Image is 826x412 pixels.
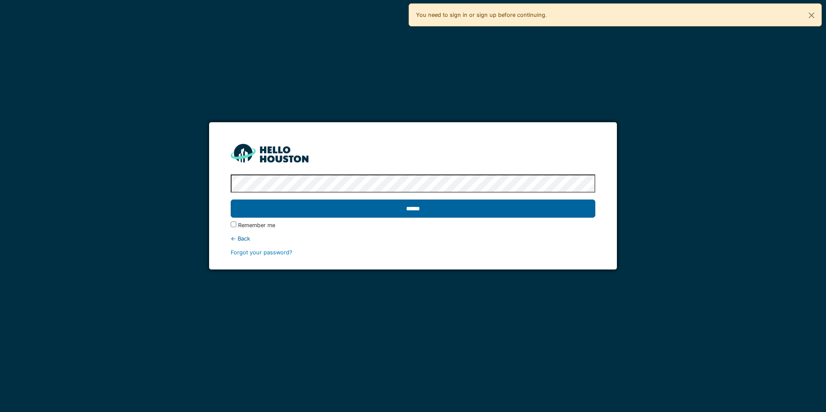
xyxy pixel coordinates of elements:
div: You need to sign in or sign up before continuing. [409,3,822,26]
label: Remember me [238,221,275,229]
div: ← Back [231,235,595,243]
button: Close [802,4,821,27]
a: Forgot your password? [231,249,292,256]
img: HH_line-BYnF2_Hg.png [231,144,308,162]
